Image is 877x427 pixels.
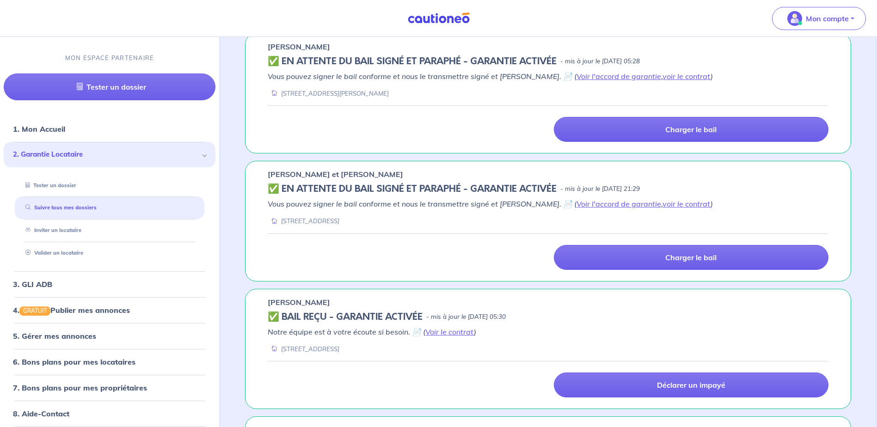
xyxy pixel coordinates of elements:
a: 5. Gérer mes annonces [13,331,96,341]
div: 6. Bons plans pour mes locataires [4,353,215,371]
a: 4.GRATUITPublier mes annonces [13,305,130,315]
div: 3. GLI ADB [4,275,215,293]
p: [PERSON_NAME] [268,41,330,52]
div: state: CONTRACT-SIGNED, Context: FINISHED,IS-GL-CAUTION [268,56,828,67]
a: 1. Mon Accueil [13,125,65,134]
button: illu_account_valid_menu.svgMon compte [772,7,866,30]
div: 5. Gérer mes annonces [4,327,215,345]
div: 2. Garantie Locataire [4,142,215,168]
p: - mis à jour le [DATE] 05:28 [560,57,640,66]
a: 6. Bons plans pour mes locataires [13,357,135,366]
div: [STREET_ADDRESS][PERSON_NAME] [268,89,389,98]
div: 1. Mon Accueil [4,120,215,139]
a: Voir l'accord de garantie [576,72,661,81]
a: Inviter un locataire [22,227,81,234]
a: 8. Aide-Contact [13,409,69,418]
em: Vous pouvez signer le bail conforme et nous le transmettre signé et [PERSON_NAME]. 📄 ( , ) [268,72,713,81]
p: Mon compte [806,13,849,24]
p: [PERSON_NAME] et [PERSON_NAME] [268,169,403,180]
a: voir le contrat [662,199,711,208]
a: Tester un dossier [22,182,76,189]
h5: ✅ BAIL REÇU - GARANTIE ACTIVÉE [268,311,423,323]
h5: ✅️️️ EN ATTENTE DU BAIL SIGNÉ ET PARAPHÉ - GARANTIE ACTIVÉE [268,56,557,67]
a: 7. Bons plans pour mes propriétaires [13,383,147,392]
div: 8. Aide-Contact [4,404,215,423]
div: Tester un dossier [15,178,204,193]
img: illu_account_valid_menu.svg [787,11,802,26]
p: [PERSON_NAME] [268,297,330,308]
div: Suivre tous mes dossiers [15,201,204,216]
a: Voir le contrat [425,327,474,336]
div: 7. Bons plans pour mes propriétaires [4,378,215,397]
a: Déclarer un impayé [554,372,828,397]
em: Notre équipe est à votre écoute si besoin. 📄 ( ) [268,327,476,336]
p: - mis à jour le [DATE] 05:30 [426,312,506,322]
div: Inviter un locataire [15,223,204,238]
h5: ✅️️️ EN ATTENTE DU BAIL SIGNÉ ET PARAPHÉ - GARANTIE ACTIVÉE [268,183,557,195]
a: Charger le bail [554,117,828,142]
em: Vous pouvez signer le bail conforme et nous le transmettre signé et [PERSON_NAME]. 📄 ( , ) [268,199,713,208]
a: Tester un dossier [4,74,215,101]
div: 4.GRATUITPublier mes annonces [4,301,215,319]
a: Suivre tous mes dossiers [22,205,97,211]
a: Charger le bail [554,245,828,270]
span: 2. Garantie Locataire [13,150,199,160]
a: Valider un locataire [22,250,83,256]
p: - mis à jour le [DATE] 21:29 [560,184,640,194]
p: MON ESPACE PARTENAIRE [65,54,154,62]
div: Valider un locataire [15,245,204,261]
p: Charger le bail [665,253,717,262]
div: [STREET_ADDRESS] [268,217,339,226]
a: voir le contrat [662,72,711,81]
div: state: CONTRACT-VALIDATED, Context: IN-MANAGEMENT,IS-GL-CAUTION [268,311,828,323]
div: state: CONTRACT-SIGNED, Context: FINISHED,IS-GL-CAUTION [268,183,828,195]
a: Voir l'accord de garantie [576,199,661,208]
a: 3. GLI ADB [13,280,52,289]
div: [STREET_ADDRESS] [268,345,339,354]
img: Cautioneo [404,12,473,24]
p: Déclarer un impayé [657,380,725,390]
p: Charger le bail [665,125,717,134]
